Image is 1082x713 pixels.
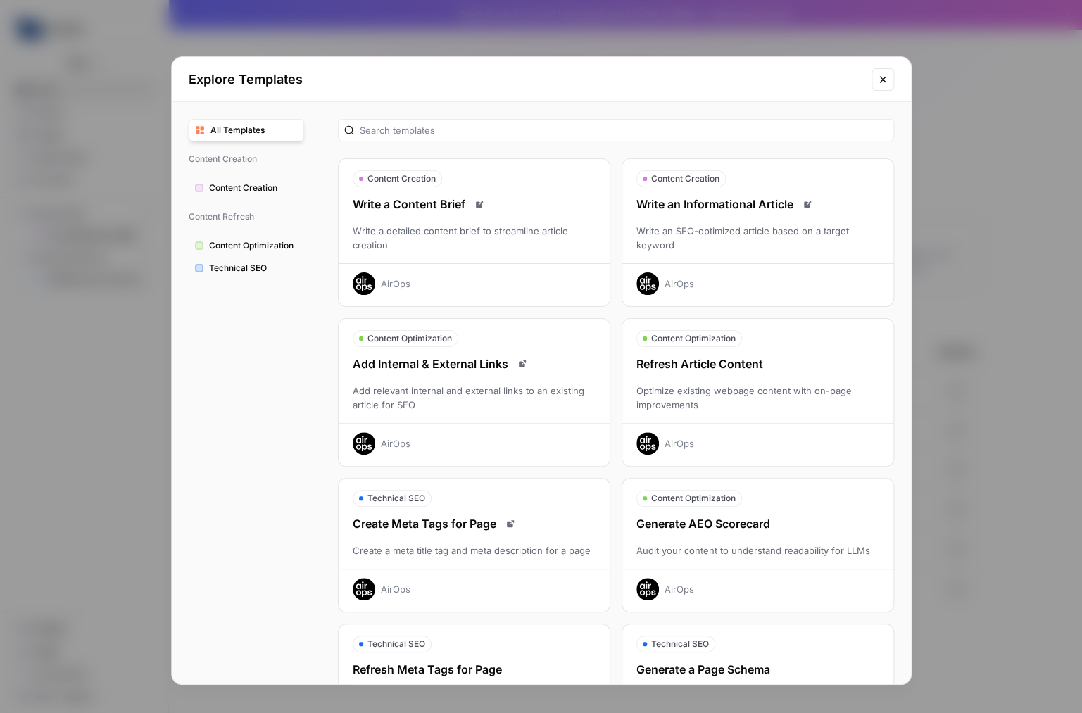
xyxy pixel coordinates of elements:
a: Read docs [471,196,488,213]
div: Refresh Article Content [622,355,893,372]
span: Technical SEO [651,638,709,650]
span: Technical SEO [367,492,425,505]
div: Generate a Page Schema [622,661,893,678]
span: Content Optimization [367,332,452,345]
button: Content Creation [189,177,304,199]
button: Content OptimizationGenerate AEO ScorecardAudit your content to understand readability for LLMsAi... [622,478,894,612]
span: Content Creation [189,147,304,171]
span: Content Optimization [651,332,736,345]
span: Content Optimization [651,492,736,505]
div: AirOps [381,582,410,596]
span: Content Optimization [209,239,298,252]
div: Create a meta title tag and meta description for a page [339,543,610,557]
div: Write an Informational Article [622,196,893,213]
div: Write a Content Brief [339,196,610,213]
input: Search templates [360,123,888,137]
span: Content Refresh [189,205,304,229]
button: All Templates [189,119,304,141]
div: AirOps [665,582,694,596]
div: Write an SEO-optimized article based on a target keyword [622,224,893,252]
span: Content Creation [209,182,298,194]
div: Generate AEO Scorecard [622,515,893,532]
div: Refresh Meta Tags for Page [339,661,610,678]
div: Optimize existing webpage content with on-page improvements [622,384,893,412]
div: AirOps [381,436,410,450]
span: Technical SEO [367,638,425,650]
span: Content Creation [651,172,719,185]
div: AirOps [665,436,694,450]
span: Content Creation [367,172,436,185]
button: Content OptimizationAdd Internal & External LinksRead docsAdd relevant internal and external link... [338,318,610,467]
div: Add relevant internal and external links to an existing article for SEO [339,384,610,412]
button: Technical SEO [189,257,304,279]
div: AirOps [381,277,410,291]
h2: Explore Templates [189,70,863,89]
div: Audit your content to understand readability for LLMs [622,543,893,557]
button: Technical SEOCreate Meta Tags for PageRead docsCreate a meta title tag and meta description for a... [338,478,610,612]
button: Content CreationWrite a Content BriefRead docsWrite a detailed content brief to streamline articl... [338,158,610,307]
span: Technical SEO [209,262,298,275]
div: AirOps [665,277,694,291]
button: Content OptimizationRefresh Article ContentOptimize existing webpage content with on-page improve... [622,318,894,467]
a: Read docs [514,355,531,372]
a: Read docs [799,196,816,213]
button: Content Optimization [189,234,304,257]
span: All Templates [210,124,298,137]
div: Create Meta Tags for Page [339,515,610,532]
div: Write a detailed content brief to streamline article creation [339,224,610,252]
a: Read docs [502,515,519,532]
button: Content CreationWrite an Informational ArticleRead docsWrite an SEO-optimized article based on a ... [622,158,894,307]
button: Close modal [872,68,894,91]
div: Add Internal & External Links [339,355,610,372]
